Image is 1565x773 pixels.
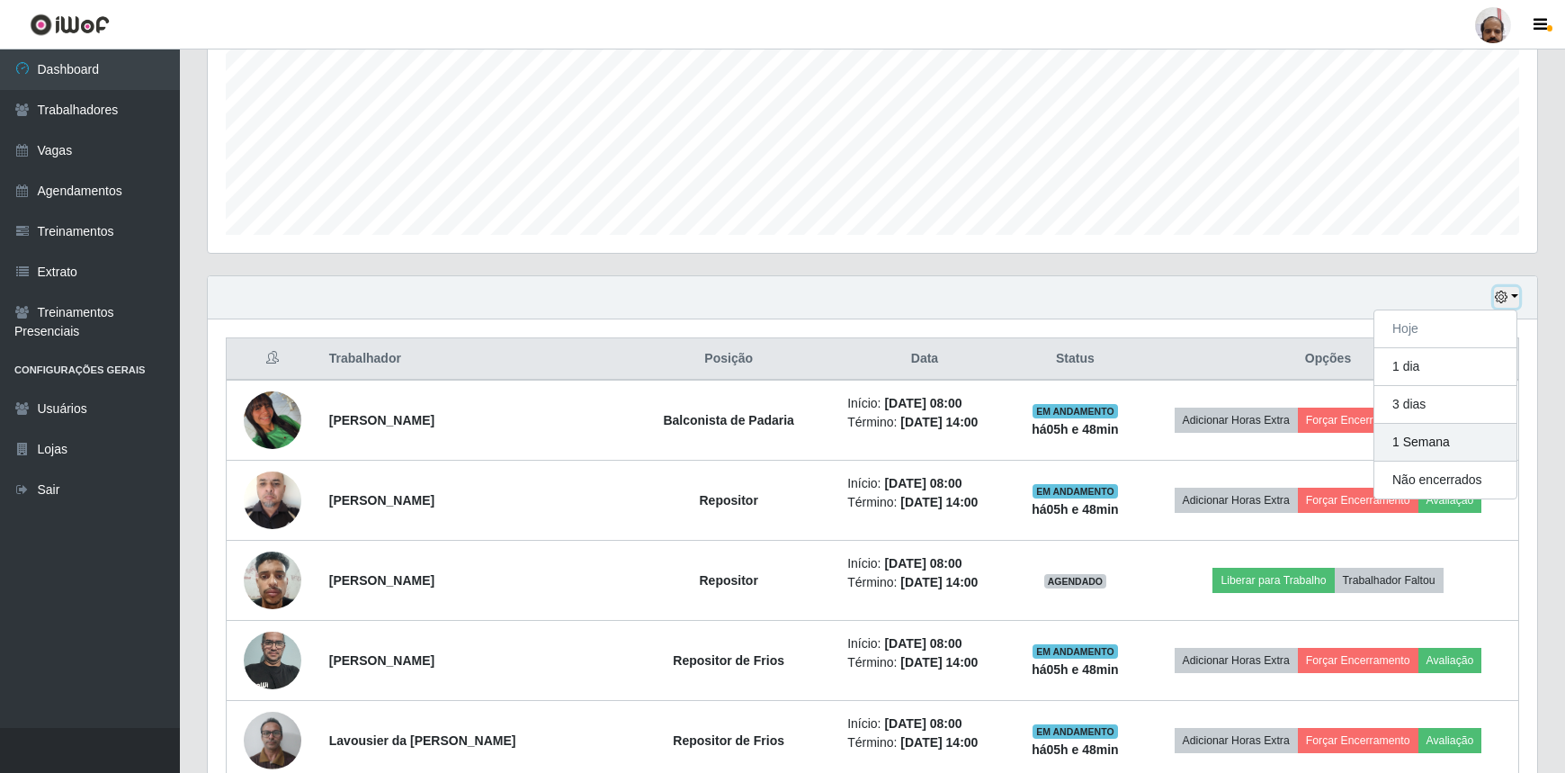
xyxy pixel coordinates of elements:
th: Trabalhador [318,338,621,381]
strong: [PERSON_NAME] [329,653,434,668]
button: 1 dia [1374,348,1516,386]
li: Término: [847,493,1002,512]
li: Término: [847,733,1002,752]
time: [DATE] 08:00 [884,556,961,571]
li: Início: [847,394,1002,413]
strong: Balconista de Padaria [663,413,794,427]
strong: há 05 h e 48 min [1032,422,1119,436]
th: Data [836,338,1013,381]
span: AGENDADO [1044,574,1107,589]
button: Avaliação [1418,648,1482,673]
span: EM ANDAMENTO [1033,484,1118,499]
li: Término: [847,573,1002,592]
button: 1 Semana [1374,424,1516,462]
span: EM ANDAMENTO [1033,724,1118,739]
button: Adicionar Horas Extra [1175,728,1298,753]
strong: [PERSON_NAME] [329,493,434,508]
button: Adicionar Horas Extra [1175,648,1298,673]
strong: Repositor de Frios [673,733,784,748]
button: Adicionar Horas Extra [1175,488,1298,513]
button: Forçar Encerramento [1298,728,1418,753]
button: Avaliação [1418,728,1482,753]
time: [DATE] 14:00 [900,415,978,429]
time: [DATE] 14:00 [900,495,978,509]
time: [DATE] 08:00 [884,396,961,410]
th: Status [1013,338,1138,381]
strong: Repositor [700,573,758,588]
img: 1655148070426.jpeg [244,622,301,698]
span: EM ANDAMENTO [1033,404,1118,418]
img: 1757904871760.jpeg [244,391,301,449]
time: [DATE] 14:00 [900,655,978,670]
time: [DATE] 08:00 [884,716,961,731]
th: Posição [621,338,836,381]
button: Forçar Encerramento [1298,648,1418,673]
li: Início: [847,634,1002,653]
button: 3 dias [1374,386,1516,424]
li: Término: [847,653,1002,672]
time: [DATE] 08:00 [884,476,961,490]
img: CoreUI Logo [30,13,110,36]
span: EM ANDAMENTO [1033,644,1118,659]
li: Início: [847,715,1002,733]
strong: há 05 h e 48 min [1032,502,1119,517]
button: Avaliação [1418,488,1482,513]
strong: [PERSON_NAME] [329,573,434,588]
strong: Repositor de Frios [673,653,784,668]
li: Término: [847,413,1002,432]
button: Forçar Encerramento [1298,408,1418,433]
time: [DATE] 08:00 [884,636,961,651]
strong: há 05 h e 48 min [1032,662,1119,677]
img: 1756441126533.jpeg [244,542,301,618]
strong: Lavousier da [PERSON_NAME] [329,733,516,748]
button: Trabalhador Faltou [1335,568,1444,593]
li: Início: [847,554,1002,573]
li: Início: [847,474,1002,493]
time: [DATE] 14:00 [900,735,978,750]
img: 1756311836024.jpeg [244,462,301,538]
button: Hoje [1374,310,1516,348]
button: Adicionar Horas Extra [1175,408,1298,433]
time: [DATE] 14:00 [900,575,978,589]
strong: [PERSON_NAME] [329,413,434,427]
button: Liberar para Trabalho [1212,568,1334,593]
strong: Repositor [700,493,758,508]
strong: há 05 h e 48 min [1032,742,1119,757]
button: Não encerrados [1374,462,1516,499]
th: Opções [1138,338,1518,381]
button: Forçar Encerramento [1298,488,1418,513]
